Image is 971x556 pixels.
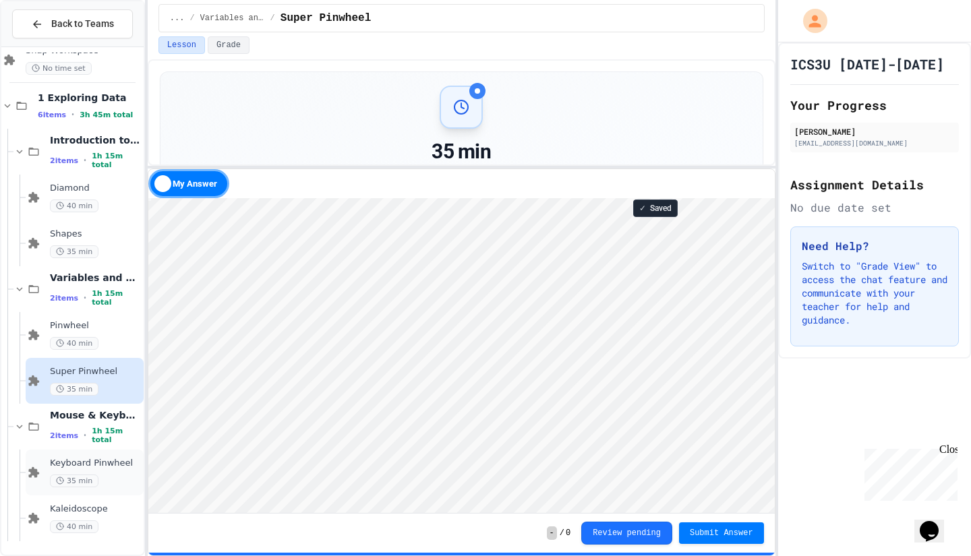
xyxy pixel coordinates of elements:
button: Back to Teams [12,9,133,38]
span: / [560,528,564,538]
div: [EMAIL_ADDRESS][DOMAIN_NAME] [794,138,955,148]
span: 1h 15m total [92,289,141,307]
span: 1h 15m total [92,152,141,169]
span: Mouse & Keyboard [50,409,141,421]
span: 35 min [50,383,98,396]
h2: Assignment Details [790,175,959,194]
span: 2 items [50,431,78,440]
span: Shapes [50,228,141,240]
iframe: Snap! Programming Environment [148,198,775,513]
span: • [84,292,86,303]
div: 35 min [410,140,512,164]
iframe: chat widget [859,443,958,501]
span: 6 items [38,111,66,119]
span: No time set [26,62,92,75]
span: - [547,526,557,540]
span: 0 [566,528,570,538]
span: 40 min [50,520,98,533]
span: 40 min [50,199,98,212]
button: Lesson [158,36,205,54]
span: • [84,430,86,441]
span: Variables and Blocks [50,272,141,284]
span: 1h 15m total [92,427,141,444]
button: Review pending [581,522,672,545]
div: No due date set [790,199,959,216]
span: 1 Exploring Data [38,92,141,104]
span: 2 items [50,294,78,303]
span: 35 min [50,474,98,487]
span: Diamond [50,183,141,194]
h3: Need Help? [802,238,947,254]
h1: ICS3U [DATE]-[DATE] [790,55,944,73]
span: 3h 45m total [80,111,133,119]
span: Variables and Blocks [200,13,265,24]
span: Keyboard Pinwheel [50,458,141,469]
span: Introduction to Snap [50,134,141,146]
span: / [189,13,194,24]
span: 2 items [50,156,78,165]
div: Chat with us now!Close [5,5,93,86]
div: My Account [789,5,831,36]
span: • [84,155,86,166]
iframe: chat widget [914,502,958,543]
span: Back to Teams [51,17,114,31]
span: ... [170,13,185,24]
div: [PERSON_NAME] [794,125,955,137]
p: Switch to "Grade View" to access the chat feature and communicate with your teacher for help and ... [802,259,947,327]
span: Kaleidoscope [50,503,141,515]
span: 35 min [50,245,98,258]
span: / [270,13,275,24]
h2: Your Progress [790,96,959,115]
span: Super Pinwheel [50,366,141,377]
span: ✓ [639,203,646,214]
span: Pinwheel [50,320,141,332]
span: 40 min [50,337,98,350]
span: Saved [650,203,672,214]
span: • [71,109,74,120]
span: Submit Answer [690,528,753,538]
button: Submit Answer [679,522,764,544]
button: Grade [208,36,249,54]
span: Super Pinwheel [281,10,371,26]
